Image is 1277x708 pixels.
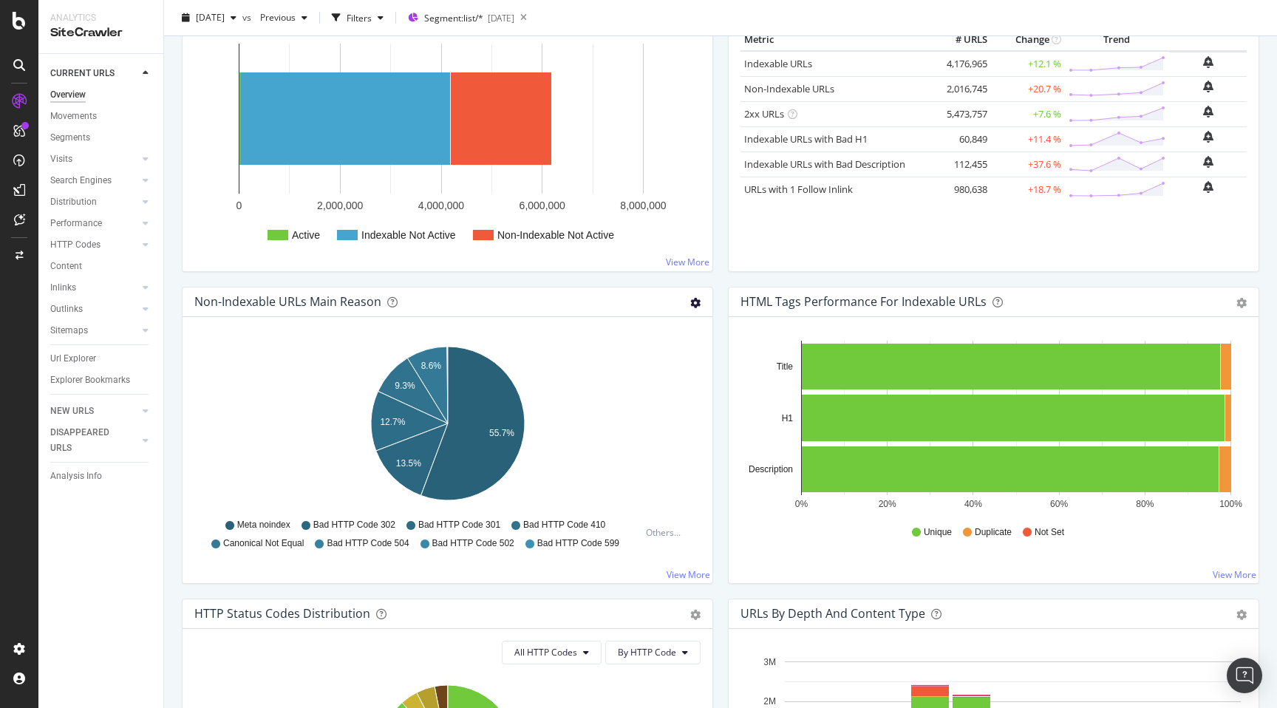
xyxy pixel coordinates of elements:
[1213,568,1256,581] a: View More
[497,229,614,241] text: Non-Indexable Not Active
[605,641,701,664] button: By HTTP Code
[50,323,88,338] div: Sitemaps
[50,152,72,167] div: Visits
[236,200,242,211] text: 0
[740,29,932,51] th: Metric
[50,351,96,367] div: Url Explorer
[50,372,153,388] a: Explorer Bookmarks
[50,404,94,419] div: NEW URLS
[763,696,776,707] text: 2M
[194,294,381,309] div: Non-Indexable URLs Main Reason
[666,256,709,268] a: View More
[744,157,905,171] a: Indexable URLs with Bad Description
[537,537,619,550] span: Bad HTTP Code 599
[395,381,415,391] text: 9.3%
[932,29,991,51] th: # URLS
[254,6,313,30] button: Previous
[194,341,701,512] svg: A chart.
[1136,499,1154,509] text: 80%
[327,537,409,550] span: Bad HTTP Code 504
[667,568,710,581] a: View More
[196,11,225,24] span: 2025 Sep. 1st
[176,6,242,30] button: [DATE]
[646,526,687,539] div: Others...
[932,76,991,101] td: 2,016,745
[1219,499,1242,509] text: 100%
[242,11,254,24] span: vs
[932,177,991,202] td: 980,638
[380,417,405,427] text: 12.7%
[50,173,138,188] a: Search Engines
[317,200,363,211] text: 2,000,000
[326,6,389,30] button: Filters
[194,606,370,621] div: HTTP Status Codes Distribution
[50,152,138,167] a: Visits
[932,152,991,177] td: 112,455
[50,425,138,456] a: DISAPPEARED URLS
[50,216,138,231] a: Performance
[50,12,151,24] div: Analytics
[50,237,138,253] a: HTTP Codes
[932,126,991,152] td: 60,849
[50,372,130,388] div: Explorer Bookmarks
[50,194,138,210] a: Distribution
[991,29,1065,51] th: Change
[991,76,1065,101] td: +20.7 %
[690,298,701,308] div: gear
[50,259,82,274] div: Content
[347,11,372,24] div: Filters
[514,646,577,658] span: All HTTP Codes
[50,280,76,296] div: Inlinks
[50,87,86,103] div: Overview
[991,126,1065,152] td: +11.4 %
[418,519,500,531] span: Bad HTTP Code 301
[744,183,853,196] a: URLs with 1 Follow Inlink
[975,526,1012,539] span: Duplicate
[620,200,666,211] text: 8,000,000
[50,280,138,296] a: Inlinks
[740,341,1247,512] svg: A chart.
[740,294,987,309] div: HTML Tags Performance for Indexable URLs
[361,229,456,241] text: Indexable Not Active
[1236,610,1247,620] div: gear
[1203,131,1213,143] div: bell-plus
[254,11,296,24] span: Previous
[50,469,102,484] div: Analysis Info
[520,200,565,211] text: 6,000,000
[763,657,776,667] text: 3M
[421,361,442,371] text: 8.6%
[1203,81,1213,92] div: bell-plus
[50,323,138,338] a: Sitemaps
[432,537,514,550] span: Bad HTTP Code 502
[50,109,97,124] div: Movements
[50,425,125,456] div: DISAPPEARED URLS
[744,82,834,95] a: Non-Indexable URLs
[991,101,1065,126] td: +7.6 %
[418,200,464,211] text: 4,000,000
[744,107,784,120] a: 2xx URLs
[223,537,304,550] span: Canonical Not Equal
[402,6,514,30] button: Segment:list/*[DATE]
[618,646,676,658] span: By HTTP Code
[194,29,701,259] div: A chart.
[1203,56,1213,68] div: bell-plus
[1236,298,1247,308] div: gear
[879,499,896,509] text: 20%
[50,130,153,146] a: Segments
[740,606,925,621] div: URLs by Depth and Content Type
[795,499,808,509] text: 0%
[50,173,112,188] div: Search Engines
[932,101,991,126] td: 5,473,757
[777,361,794,372] text: Title
[50,469,153,484] a: Analysis Info
[489,428,514,438] text: 55.7%
[313,519,395,531] span: Bad HTTP Code 302
[50,87,153,103] a: Overview
[50,130,90,146] div: Segments
[523,519,605,531] span: Bad HTTP Code 410
[50,259,153,274] a: Content
[1050,499,1068,509] text: 60%
[488,12,514,24] div: [DATE]
[782,413,794,423] text: H1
